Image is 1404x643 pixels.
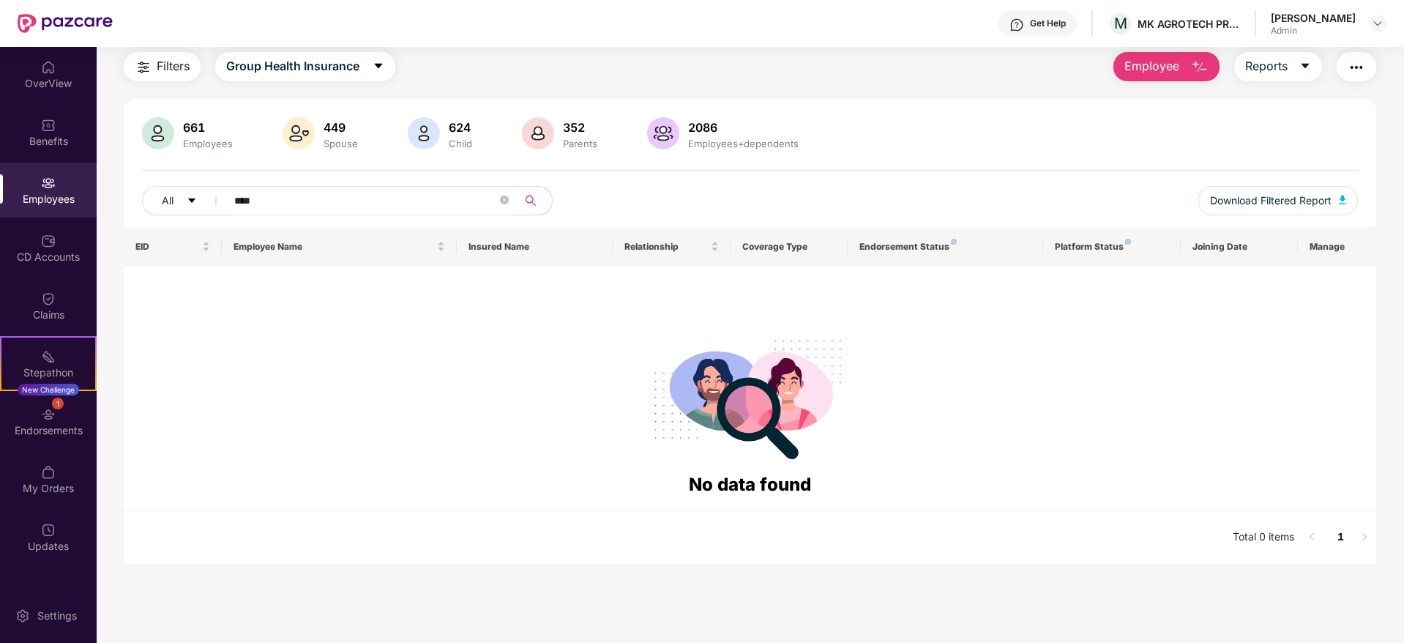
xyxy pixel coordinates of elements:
[457,227,613,267] th: Insured Name
[951,239,957,245] img: svg+xml;base64,PHN2ZyB4bWxucz0iaHR0cDovL3d3dy53My5vcmcvMjAwMC9zdmciIHdpZHRoPSI4IiBoZWlnaHQ9IjgiIH...
[1138,17,1240,31] div: MK AGROTECH PRIVATE LIMITED
[1233,526,1294,549] li: Total 0 items
[1055,241,1168,253] div: Platform Status
[500,194,509,208] span: close-circle
[222,227,457,267] th: Employee Name
[283,117,315,149] img: svg+xml;base64,PHN2ZyB4bWxucz0iaHR0cDovL3d3dy53My5vcmcvMjAwMC9zdmciIHhtbG5zOnhsaW5rPSJodHRwOi8vd3...
[1113,52,1220,81] button: Employee
[142,117,174,149] img: svg+xml;base64,PHN2ZyB4bWxucz0iaHR0cDovL3d3dy53My5vcmcvMjAwMC9zdmciIHhtbG5zOnhsaW5rPSJodHRwOi8vd3...
[446,138,475,149] div: Child
[560,120,600,135] div: 352
[135,241,199,253] span: EID
[1198,186,1358,215] button: Download Filtered Report
[41,523,56,538] img: svg+xml;base64,PHN2ZyBpZD0iVXBkYXRlZCIgeG1sbnM9Imh0dHA6Ly93d3cudzMub3JnLzIwMDAvc3ZnIiB3aWR0aD0iMj...
[33,609,81,623] div: Settings
[613,227,730,267] th: Relationship
[1300,526,1323,549] button: left
[234,241,434,253] span: Employee Name
[1210,193,1332,209] span: Download Filtered Report
[859,241,1031,253] div: Endorsement Status
[124,227,222,267] th: EID
[135,59,152,76] img: svg+xml;base64,PHN2ZyB4bWxucz0iaHR0cDovL3d3dy53My5vcmcvMjAwMC9zdmciIHdpZHRoPSIyNCIgaGVpZ2h0PSIyNC...
[408,117,440,149] img: svg+xml;base64,PHN2ZyB4bWxucz0iaHR0cDovL3d3dy53My5vcmcvMjAwMC9zdmciIHhtbG5zOnhsaW5rPSJodHRwOi8vd3...
[41,60,56,75] img: svg+xml;base64,PHN2ZyBpZD0iSG9tZSIgeG1sbnM9Imh0dHA6Ly93d3cudzMub3JnLzIwMDAvc3ZnIiB3aWR0aD0iMjAiIG...
[1298,227,1376,267] th: Manage
[644,322,855,471] img: svg+xml;base64,PHN2ZyB4bWxucz0iaHR0cDovL3d3dy53My5vcmcvMjAwMC9zdmciIHdpZHRoPSIyODgiIGhlaWdodD0iMj...
[731,227,848,267] th: Coverage Type
[1030,18,1066,29] div: Get Help
[1353,526,1376,549] button: right
[516,195,545,207] span: search
[52,398,64,409] div: 1
[226,57,359,75] span: Group Health Insurance
[1353,526,1376,549] li: Next Page
[18,14,113,33] img: New Pazcare Logo
[15,609,30,623] img: svg+xml;base64,PHN2ZyBpZD0iU2V0dGluZy0yMHgyMCIgeG1sbnM9Imh0dHA6Ly93d3cudzMub3JnLzIwMDAvc3ZnIiB3aW...
[1125,239,1131,245] img: svg+xml;base64,PHN2ZyB4bWxucz0iaHR0cDovL3d3dy53My5vcmcvMjAwMC9zdmciIHdpZHRoPSI4IiBoZWlnaHQ9IjgiIH...
[1300,526,1323,549] li: Previous Page
[560,138,600,149] div: Parents
[41,349,56,364] img: svg+xml;base64,PHN2ZyB4bWxucz0iaHR0cDovL3d3dy53My5vcmcvMjAwMC9zdmciIHdpZHRoPSIyMSIgaGVpZ2h0PSIyMC...
[1181,227,1298,267] th: Joining Date
[1124,57,1179,75] span: Employee
[321,120,361,135] div: 449
[1348,59,1365,76] img: svg+xml;base64,PHN2ZyB4bWxucz0iaHR0cDovL3d3dy53My5vcmcvMjAwMC9zdmciIHdpZHRoPSIyNCIgaGVpZ2h0PSIyNC...
[180,138,236,149] div: Employees
[685,138,802,149] div: Employees+dependents
[1339,196,1346,204] img: svg+xml;base64,PHN2ZyB4bWxucz0iaHR0cDovL3d3dy53My5vcmcvMjAwMC9zdmciIHhtbG5zOnhsaW5rPSJodHRwOi8vd3...
[157,57,190,75] span: Filters
[522,117,554,149] img: svg+xml;base64,PHN2ZyB4bWxucz0iaHR0cDovL3d3dy53My5vcmcvMjAwMC9zdmciIHhtbG5zOnhsaW5rPSJodHRwOi8vd3...
[41,291,56,306] img: svg+xml;base64,PHN2ZyBpZD0iQ2xhaW0iIHhtbG5zPSJodHRwOi8vd3d3LnczLm9yZy8yMDAwL3N2ZyIgd2lkdGg9IjIwIi...
[187,196,197,207] span: caret-down
[1329,526,1353,549] li: 1
[18,384,79,395] div: New Challenge
[321,138,361,149] div: Spouse
[689,474,811,495] span: No data found
[446,120,475,135] div: 624
[124,52,201,81] button: Filters
[1307,532,1316,541] span: left
[685,120,802,135] div: 2086
[647,117,679,149] img: svg+xml;base64,PHN2ZyB4bWxucz0iaHR0cDovL3d3dy53My5vcmcvMjAwMC9zdmciIHhtbG5zOnhsaW5rPSJodHRwOi8vd3...
[1009,18,1024,32] img: svg+xml;base64,PHN2ZyBpZD0iSGVscC0zMngzMiIgeG1sbnM9Imh0dHA6Ly93d3cudzMub3JnLzIwMDAvc3ZnIiB3aWR0aD...
[162,193,173,209] span: All
[624,241,707,253] span: Relationship
[1299,60,1311,73] span: caret-down
[1271,25,1356,37] div: Admin
[1114,15,1127,32] span: M
[41,118,56,133] img: svg+xml;base64,PHN2ZyBpZD0iQmVuZWZpdHMiIHhtbG5zPSJodHRwOi8vd3d3LnczLm9yZy8yMDAwL3N2ZyIgd2lkdGg9Ij...
[180,120,236,135] div: 661
[516,186,553,215] button: search
[1372,18,1384,29] img: svg+xml;base64,PHN2ZyBpZD0iRHJvcGRvd24tMzJ4MzIiIHhtbG5zPSJodHRwOi8vd3d3LnczLm9yZy8yMDAwL3N2ZyIgd2...
[373,60,384,73] span: caret-down
[1191,59,1209,76] img: svg+xml;base64,PHN2ZyB4bWxucz0iaHR0cDovL3d3dy53My5vcmcvMjAwMC9zdmciIHhtbG5zOnhsaW5rPSJodHRwOi8vd3...
[41,176,56,190] img: svg+xml;base64,PHN2ZyBpZD0iRW1wbG95ZWVzIiB4bWxucz0iaHR0cDovL3d3dy53My5vcmcvMjAwMC9zdmciIHdpZHRoPS...
[41,465,56,480] img: svg+xml;base64,PHN2ZyBpZD0iTXlfT3JkZXJzIiBkYXRhLW5hbWU9Ik15IE9yZGVycyIgeG1sbnM9Imh0dHA6Ly93d3cudz...
[1,365,95,380] div: Stepathon
[1245,57,1288,75] span: Reports
[41,234,56,248] img: svg+xml;base64,PHN2ZyBpZD0iQ0RfQWNjb3VudHMiIGRhdGEtbmFtZT0iQ0QgQWNjb3VudHMiIHhtbG5zPSJodHRwOi8vd3...
[142,186,231,215] button: Allcaret-down
[500,196,509,204] span: close-circle
[215,52,395,81] button: Group Health Insurancecaret-down
[1271,11,1356,25] div: [PERSON_NAME]
[1234,52,1322,81] button: Reportscaret-down
[1329,526,1353,548] a: 1
[1360,532,1369,541] span: right
[41,407,56,422] img: svg+xml;base64,PHN2ZyBpZD0iRW5kb3JzZW1lbnRzIiB4bWxucz0iaHR0cDovL3d3dy53My5vcmcvMjAwMC9zdmciIHdpZH...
